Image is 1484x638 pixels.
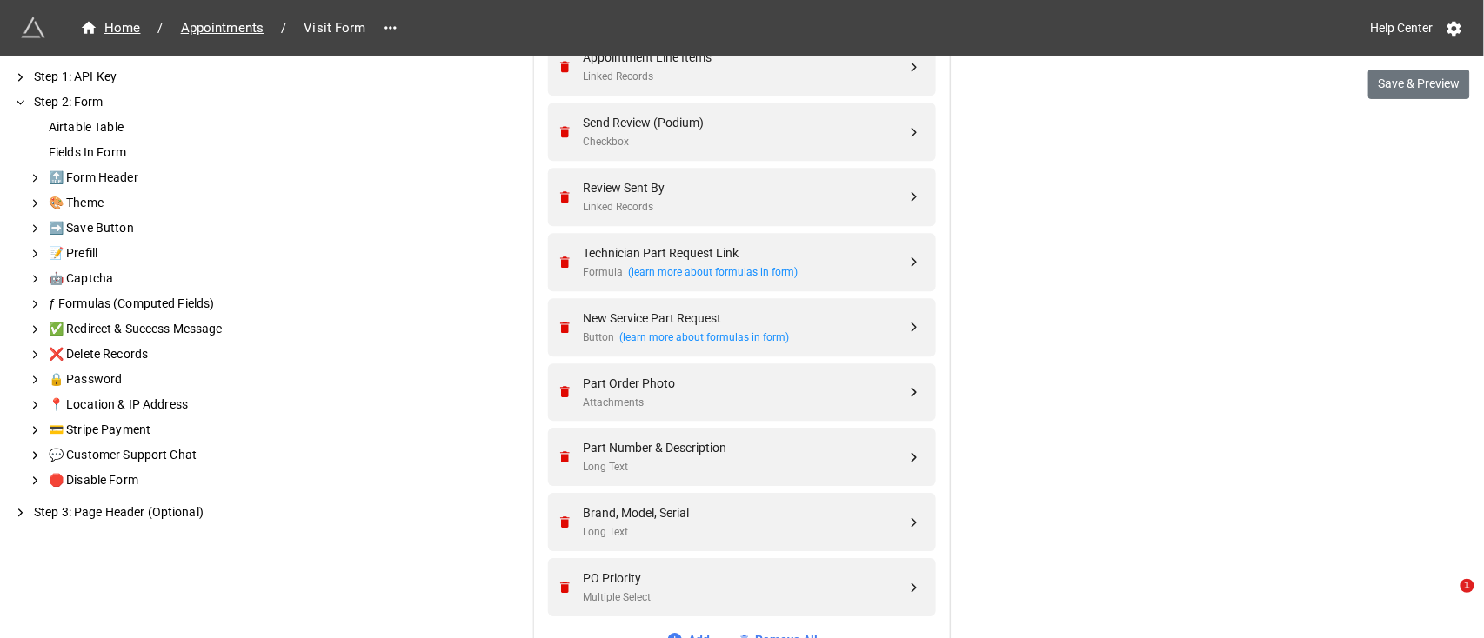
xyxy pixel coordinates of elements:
[1359,12,1446,43] a: Help Center
[583,589,906,606] div: Multiple Select
[158,19,164,37] li: /
[45,320,278,338] div: ✅ Redirect & Success Message
[583,329,906,346] div: Button
[583,503,906,522] div: Brand, Model, Serial
[583,243,906,263] div: Technician Part Request Link
[558,384,578,399] a: Remove
[583,199,906,216] div: Linked Records
[45,118,278,136] div: Airtable Table
[45,395,278,414] div: 📍 Location & IP Address
[583,374,906,393] div: Part Order Photo
[583,459,906,475] div: Long Text
[45,244,278,263] div: 📝 Prefill
[558,189,578,204] a: Remove
[45,219,278,237] div: ➡️ Save Button
[583,395,906,411] div: Attachments
[45,295,278,313] div: ƒ Formulas (Computed Fields)
[583,48,906,67] div: Appointment Line Items
[558,515,578,529] a: Remove
[70,17,377,38] nav: breadcrumb
[619,329,789,346] a: (learn more about formulas in form)
[45,421,278,439] div: 💳 Stripe Payment
[170,17,275,38] a: Appointments
[30,93,278,111] div: Step 2: Form
[583,134,906,150] div: Checkbox
[45,169,278,187] div: 🔝 Form Header
[45,370,278,389] div: 🔒 Password
[45,471,278,489] div: 🛑 Disable Form
[558,580,578,595] a: Remove
[558,124,578,139] a: Remove
[583,264,906,281] div: Formula
[30,503,278,522] div: Step 3: Page Header (Optional)
[583,69,906,85] div: Linked Records
[45,446,278,464] div: 💬 Customer Support Chat
[21,16,45,40] img: miniextensions-icon.73ae0678.png
[1461,579,1474,593] span: 1
[558,320,578,335] a: Remove
[281,19,286,37] li: /
[583,568,906,588] div: PO Priority
[558,59,578,74] a: Remove
[45,269,278,288] div: 🤖 Captcha
[30,68,278,86] div: Step 1: API Key
[583,524,906,541] div: Long Text
[583,113,906,132] div: Send Review (Podium)
[293,18,376,38] span: Visit Form
[45,345,278,363] div: ❌ Delete Records
[45,194,278,212] div: 🎨 Theme
[70,17,151,38] a: Home
[45,143,278,162] div: Fields In Form
[1425,579,1467,621] iframe: Intercom live chat
[80,18,141,38] div: Home
[558,449,578,464] a: Remove
[628,264,798,281] a: (learn more about formulas in form)
[558,255,578,269] a: Remove
[583,438,906,457] div: Part Number & Description
[583,178,906,197] div: Review Sent By
[170,18,275,38] span: Appointments
[583,309,906,328] div: New Service Part Request
[1368,70,1470,99] button: Save & Preview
